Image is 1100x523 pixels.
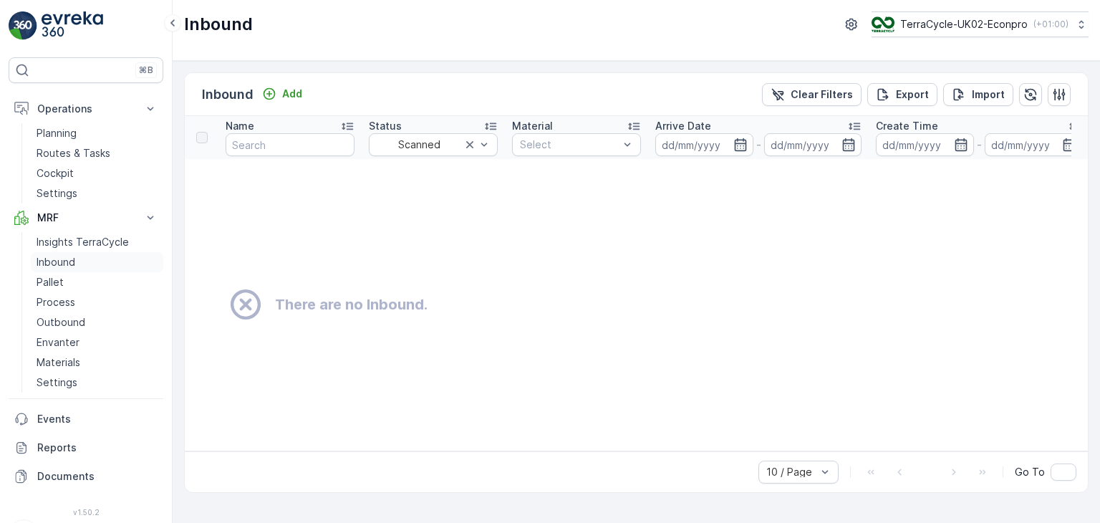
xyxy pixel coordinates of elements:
a: Outbound [31,312,163,332]
a: Planning [31,123,163,143]
a: Settings [31,183,163,203]
a: Events [9,405,163,433]
p: Reports [37,441,158,455]
p: Arrive Date [655,119,711,133]
p: Pallet [37,275,64,289]
p: Name [226,119,254,133]
button: Operations [9,95,163,123]
img: logo_light-DOdMpM7g.png [42,11,103,40]
p: Create Time [876,119,938,133]
a: Cockpit [31,163,163,183]
p: Inbound [202,85,254,105]
input: dd/mm/yyyy [985,133,1083,156]
a: Inbound [31,252,163,272]
p: Materials [37,355,80,370]
p: Insights TerraCycle [37,235,129,249]
button: Export [867,83,937,106]
p: Cockpit [37,166,74,181]
button: Add [256,85,308,102]
p: Settings [37,186,77,201]
input: Search [226,133,354,156]
p: ( +01:00 ) [1033,19,1068,30]
input: dd/mm/yyyy [655,133,753,156]
p: Operations [37,102,135,116]
a: Insights TerraCycle [31,232,163,252]
span: v 1.50.2 [9,508,163,517]
button: Import [943,83,1013,106]
p: Envanter [37,335,79,350]
p: Planning [37,126,77,140]
p: Routes & Tasks [37,146,110,160]
a: Routes & Tasks [31,143,163,163]
p: Material [512,119,553,133]
input: dd/mm/yyyy [764,133,862,156]
button: MRF [9,203,163,232]
p: Clear Filters [791,87,853,102]
p: Select [520,138,619,152]
a: Process [31,292,163,312]
p: TerraCycle-UK02-Econpro [900,17,1028,32]
button: TerraCycle-UK02-Econpro(+01:00) [872,11,1089,37]
p: - [977,136,982,153]
a: Pallet [31,272,163,292]
p: MRF [37,211,135,225]
p: Outbound [37,315,85,330]
p: Events [37,412,158,426]
a: Reports [9,433,163,462]
a: Materials [31,352,163,373]
img: terracycle_logo_wKaHoWT.png [872,16,894,32]
span: Go To [1015,465,1045,479]
input: dd/mm/yyyy [876,133,974,156]
a: Documents [9,462,163,491]
p: Add [282,87,302,101]
p: ⌘B [139,64,153,76]
p: Inbound [184,13,253,36]
button: Clear Filters [762,83,862,106]
p: Export [896,87,929,102]
a: Settings [31,373,163,393]
p: Import [972,87,1005,102]
p: Process [37,295,75,310]
img: logo [9,11,37,40]
p: Documents [37,469,158,484]
p: Settings [37,375,77,390]
p: Status [369,119,402,133]
h2: There are no Inbound. [275,294,428,315]
p: Inbound [37,255,75,269]
a: Envanter [31,332,163,352]
p: - [756,136,761,153]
